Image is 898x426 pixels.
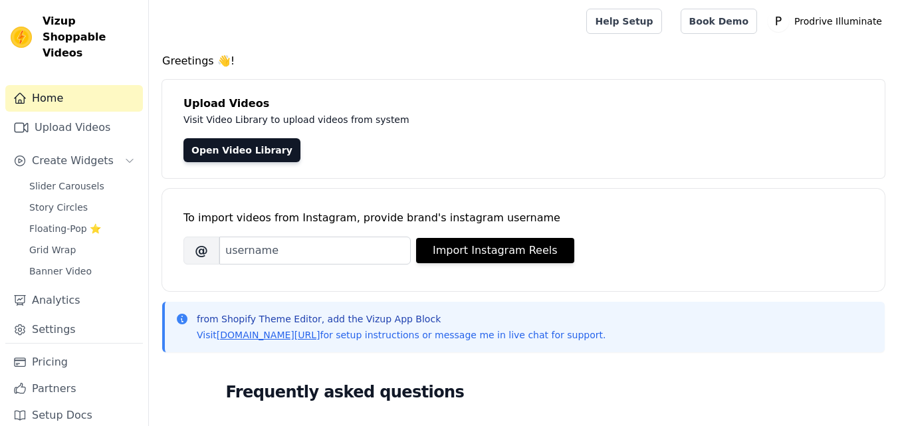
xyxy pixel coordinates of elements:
[11,27,32,48] img: Vizup
[21,198,143,217] a: Story Circles
[29,243,76,257] span: Grid Wrap
[5,148,143,174] button: Create Widgets
[21,262,143,280] a: Banner Video
[29,222,101,235] span: Floating-Pop ⭐
[29,265,92,278] span: Banner Video
[789,9,887,33] p: Prodrive Illuminate
[183,237,219,265] span: @
[681,9,757,34] a: Book Demo
[226,379,822,405] h2: Frequently asked questions
[5,375,143,402] a: Partners
[197,328,606,342] p: Visit for setup instructions or message me in live chat for support.
[29,179,104,193] span: Slider Carousels
[775,15,782,28] text: P
[219,237,411,265] input: username
[5,349,143,375] a: Pricing
[5,287,143,314] a: Analytics
[768,9,887,33] button: P Prodrive Illuminate
[21,177,143,195] a: Slider Carousels
[5,316,143,343] a: Settings
[43,13,138,61] span: Vizup Shoppable Videos
[162,53,885,69] h4: Greetings 👋!
[183,138,300,162] a: Open Video Library
[5,114,143,141] a: Upload Videos
[217,330,320,340] a: [DOMAIN_NAME][URL]
[21,219,143,238] a: Floating-Pop ⭐
[21,241,143,259] a: Grid Wrap
[29,201,88,214] span: Story Circles
[586,9,661,34] a: Help Setup
[183,112,779,128] p: Visit Video Library to upload videos from system
[183,96,863,112] h4: Upload Videos
[416,238,574,263] button: Import Instagram Reels
[32,153,114,169] span: Create Widgets
[183,210,863,226] div: To import videos from Instagram, provide brand's instagram username
[5,85,143,112] a: Home
[197,312,606,326] p: from Shopify Theme Editor, add the Vizup App Block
